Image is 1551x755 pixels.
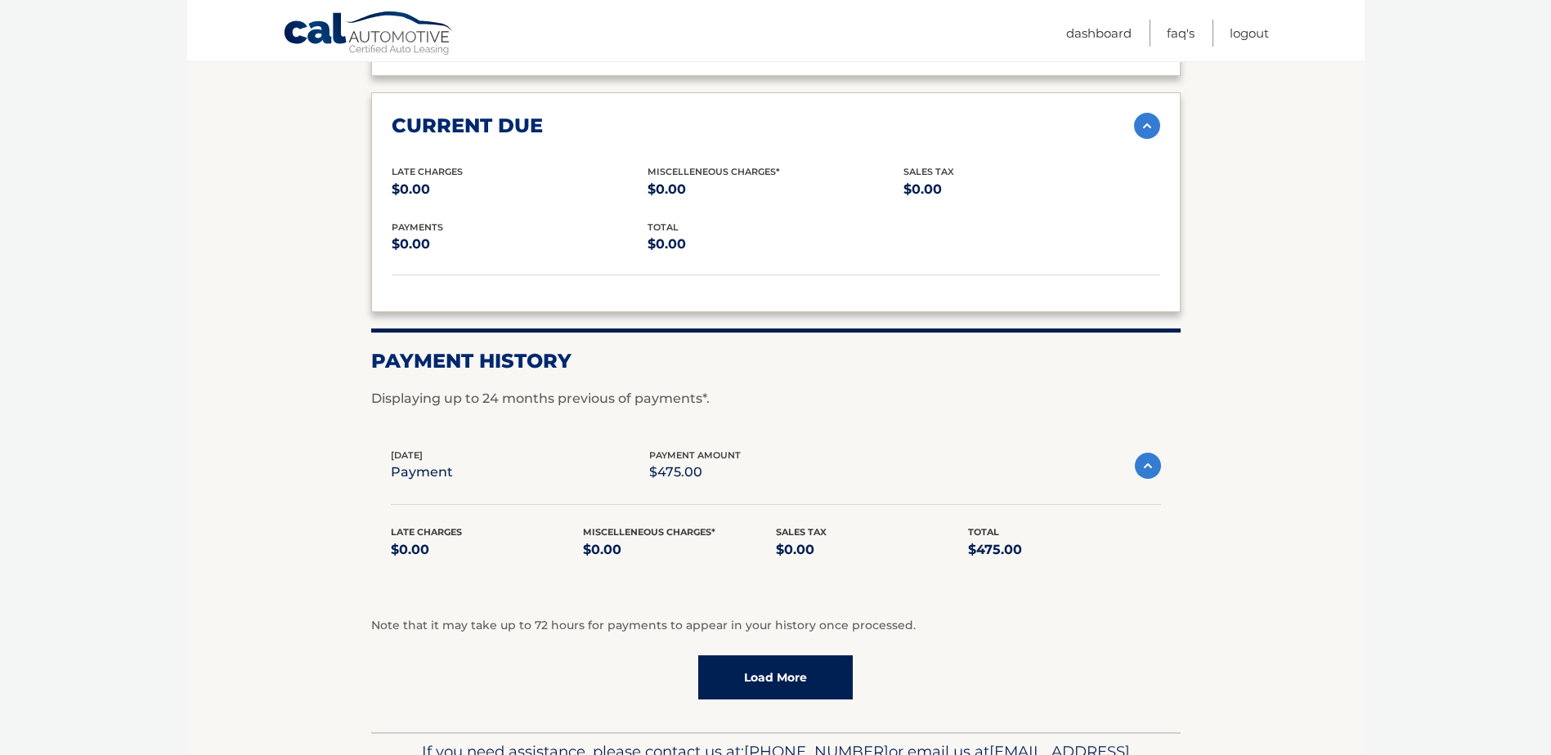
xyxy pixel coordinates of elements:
[903,178,1159,201] p: $0.00
[1167,20,1195,47] a: FAQ's
[392,178,648,201] p: $0.00
[649,449,741,461] span: payment amount
[648,221,679,233] span: total
[903,166,954,177] span: Sales Tax
[968,526,999,538] span: Total
[392,221,443,233] span: payments
[391,526,462,538] span: Late Charges
[392,114,543,138] h2: current due
[371,349,1181,373] h2: Payment History
[968,538,1161,561] p: $475.00
[392,233,648,256] p: $0.00
[1066,20,1132,47] a: Dashboard
[283,11,455,58] a: Cal Automotive
[776,538,969,561] p: $0.00
[391,449,423,461] span: [DATE]
[1134,113,1160,139] img: accordion-active.svg
[776,526,827,538] span: Sales Tax
[1135,453,1161,479] img: accordion-active.svg
[371,616,1181,636] p: Note that it may take up to 72 hours for payments to appear in your history once processed.
[698,655,853,699] a: Load More
[391,461,453,484] p: payment
[583,526,715,538] span: Miscelleneous Charges*
[371,389,1181,409] p: Displaying up to 24 months previous of payments*.
[583,538,776,561] p: $0.00
[648,233,903,256] p: $0.00
[391,538,584,561] p: $0.00
[649,461,741,484] p: $475.00
[392,166,463,177] span: Late Charges
[648,178,903,201] p: $0.00
[1230,20,1269,47] a: Logout
[648,166,780,177] span: Miscelleneous Charges*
